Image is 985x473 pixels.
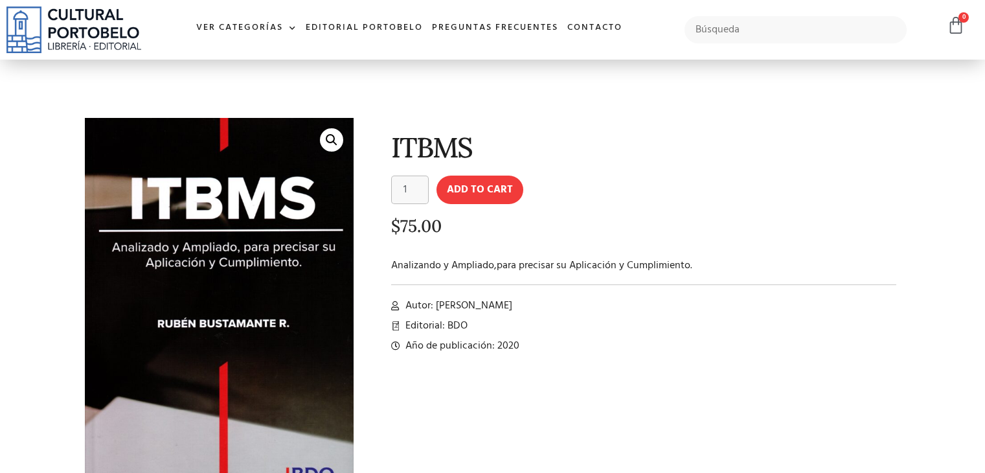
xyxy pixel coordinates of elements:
p: Analizando y Ampliado,para precisar su Aplicación y Cumplimiento. [391,258,897,273]
a: Editorial Portobelo [301,14,427,42]
a: Contacto [563,14,627,42]
a: 🔍 [320,128,343,152]
span: Año de publicación: 2020 [402,338,519,354]
a: Preguntas frecuentes [427,14,563,42]
span: 0 [958,12,969,23]
input: Product quantity [391,176,429,204]
h1: ITBMS [391,132,897,163]
span: Autor: [PERSON_NAME] [402,298,512,314]
input: Búsqueda [685,16,907,43]
span: Editorial: BDO [402,318,468,334]
button: Add to cart [436,176,523,204]
bdi: 75.00 [391,215,442,236]
span: $ [391,215,400,236]
a: Ver Categorías [192,14,301,42]
a: 0 [947,16,965,35]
